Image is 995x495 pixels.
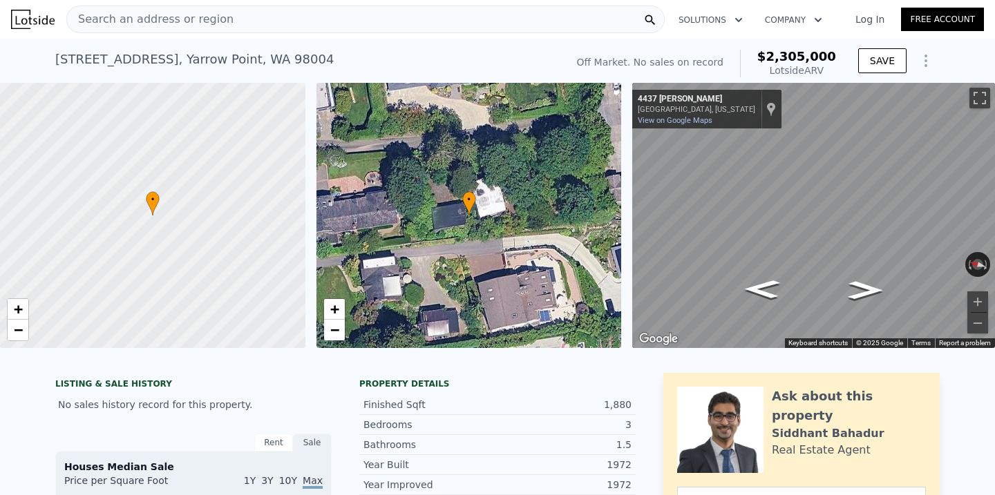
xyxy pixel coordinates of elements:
[363,458,497,472] div: Year Built
[638,105,755,114] div: [GEOGRAPHIC_DATA], [US_STATE]
[912,47,940,75] button: Show Options
[497,398,632,411] div: 1,880
[788,338,848,348] button: Keyboard shortcuts
[324,320,345,340] a: Zoom out
[146,191,160,215] div: •
[858,48,907,73] button: SAVE
[638,116,712,125] a: View on Google Maps
[636,330,681,348] a: Open this area in Google Maps (opens a new window)
[330,321,339,338] span: −
[8,299,28,320] a: Zoom in
[833,277,898,304] path: Go South, Bonnie Brae
[729,275,795,302] path: Go North, 95th Ave NE
[638,94,755,105] div: 4437 [PERSON_NAME]
[55,378,332,392] div: LISTING & SALE HISTORY
[772,425,884,442] div: Siddhant Bahadur
[363,418,497,431] div: Bedrooms
[772,387,926,425] div: Ask about this property
[324,299,345,320] a: Zoom in
[363,438,497,452] div: Bathrooms
[969,88,990,108] button: Toggle fullscreen view
[632,83,995,348] div: Map
[636,330,681,348] img: Google
[254,434,293,452] div: Rent
[497,438,632,452] div: 1.5
[11,10,55,29] img: Lotside
[363,478,497,492] div: Year Improved
[967,291,988,312] button: Zoom in
[983,252,991,277] button: Rotate clockwise
[363,398,497,411] div: Finished Sqft
[303,475,323,489] span: Max
[757,64,836,77] div: Lotside ARV
[497,478,632,492] div: 1972
[757,49,836,64] span: $2,305,000
[462,193,476,206] span: •
[967,313,988,333] button: Zoom out
[359,378,636,389] div: Property details
[632,83,995,348] div: Street View
[330,300,339,318] span: +
[8,320,28,340] a: Zoom out
[965,252,973,277] button: Rotate counterclockwise
[67,11,234,28] span: Search an address or region
[856,339,903,347] span: © 2025 Google
[55,392,332,417] div: No sales history record for this property.
[839,12,901,26] a: Log In
[667,8,754,32] button: Solutions
[261,475,273,486] span: 3Y
[497,418,632,431] div: 3
[901,8,984,31] a: Free Account
[939,339,991,347] a: Report a problem
[146,193,160,206] span: •
[14,321,23,338] span: −
[55,50,334,69] div: [STREET_ADDRESS] , Yarrow Point , WA 98004
[14,300,23,318] span: +
[462,191,476,215] div: •
[772,442,871,458] div: Real Estate Agent
[279,475,297,486] span: 10Y
[911,339,931,347] a: Terms (opens in new tab)
[293,434,332,452] div: Sale
[64,460,323,474] div: Houses Median Sale
[766,101,776,117] a: Show location on map
[965,256,992,273] button: Reset the view
[754,8,833,32] button: Company
[497,458,632,472] div: 1972
[244,475,256,486] span: 1Y
[577,55,723,69] div: Off Market. No sales on record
